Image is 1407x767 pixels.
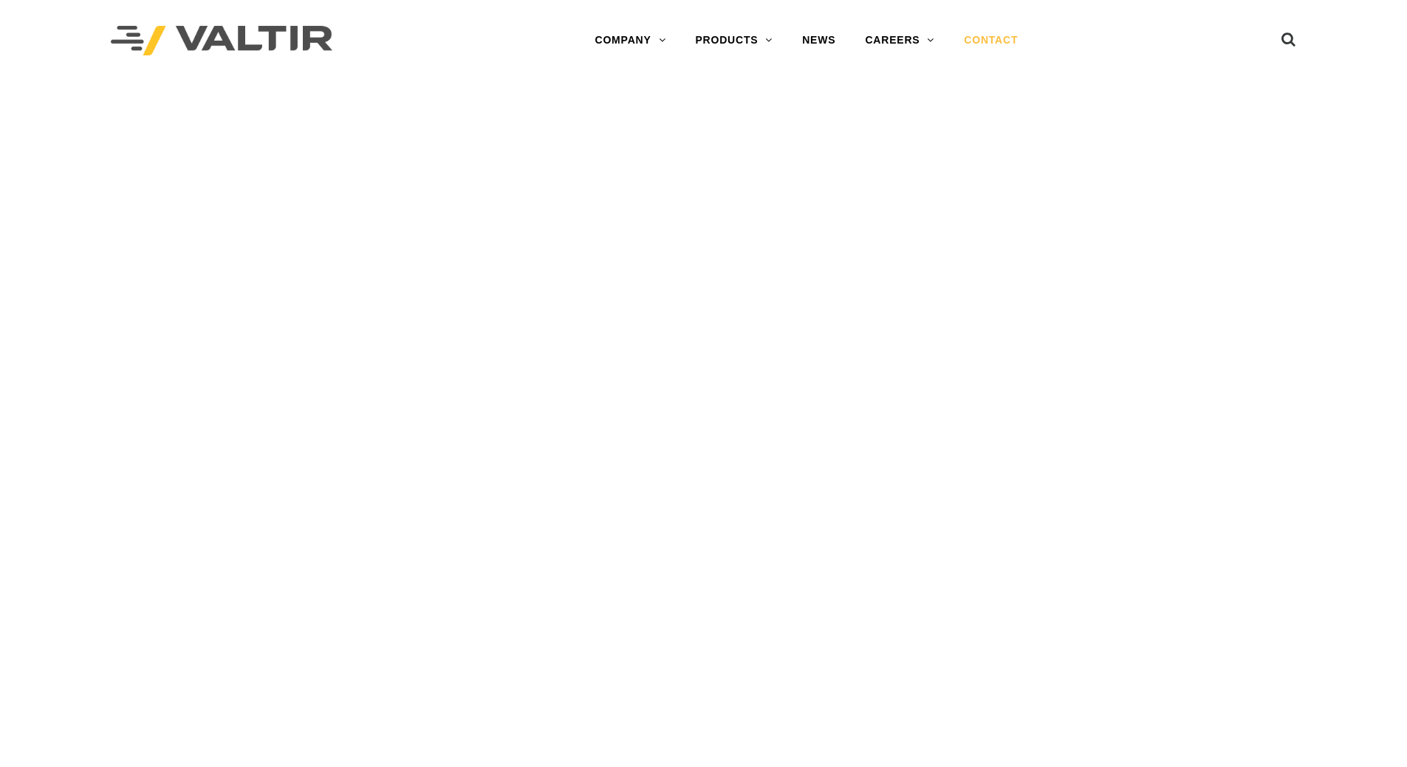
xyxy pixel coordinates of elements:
a: COMPANY [580,26,680,55]
a: CAREERS [850,26,949,55]
a: CONTACT [949,26,1033,55]
a: PRODUCTS [680,26,787,55]
a: NEWS [787,26,850,55]
img: Valtir [111,26,332,56]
